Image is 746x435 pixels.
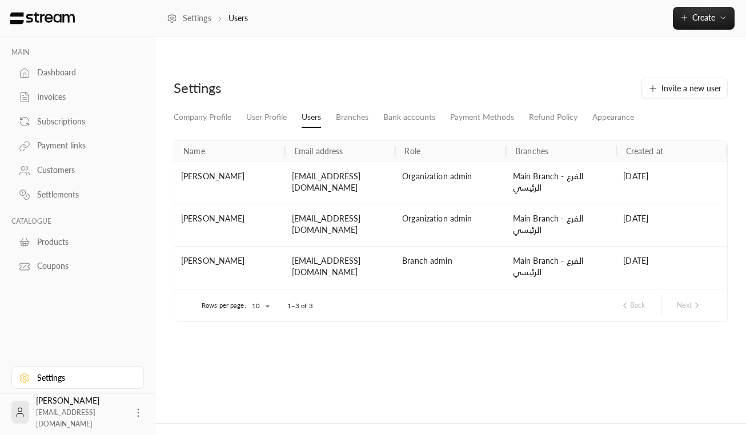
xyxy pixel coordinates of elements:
[513,213,610,237] div: Main Branch - الفرع الرئيسي
[174,79,445,97] div: Settings
[383,107,435,127] a: Bank accounts
[641,78,728,98] button: Invite a new user
[529,107,577,127] a: Refund Policy
[11,135,144,157] a: Payment links
[616,246,727,288] div: [DATE]
[336,107,368,127] a: Branches
[450,107,514,127] a: Payment Methods
[404,146,420,156] div: Role
[626,146,663,156] div: Created at
[37,164,130,176] div: Customers
[246,299,274,313] div: 10
[302,107,321,128] a: Users
[9,12,76,25] img: Logo
[402,213,499,226] div: Organization admin
[402,171,499,184] div: Organization admin
[11,110,144,132] a: Subscriptions
[174,107,231,127] a: Company Profile
[616,162,727,204] div: [DATE]
[513,255,610,280] div: Main Branch - الفرع الرئيسي
[37,116,130,127] div: Subscriptions
[37,260,130,272] div: Coupons
[228,13,248,24] p: Users
[37,91,130,103] div: Invoices
[246,107,287,127] a: User Profile
[673,7,735,30] button: Create
[37,236,130,248] div: Products
[37,372,130,384] div: Settings
[285,162,396,204] div: accounts_ksa@arabianchild.org
[11,86,144,108] a: Invoices
[183,146,205,156] div: Name
[202,301,246,310] p: Rows per page:
[167,13,211,24] a: Settings
[167,13,248,24] nav: breadcrumb
[11,159,144,182] a: Customers
[37,67,130,78] div: Dashboard
[692,13,715,22] span: Create
[174,246,285,288] div: [PERSON_NAME]
[11,366,144,389] a: Settings
[36,408,95,428] span: [EMAIL_ADDRESS][DOMAIN_NAME]
[294,146,343,156] div: Email address
[11,62,144,84] a: Dashboard
[616,204,727,246] div: [DATE]
[11,231,144,253] a: Products
[513,171,610,195] div: Main Branch - الفرع الرئيسي
[37,140,130,151] div: Payment links
[174,204,285,246] div: [PERSON_NAME]
[661,82,721,94] span: Invite a new user
[174,162,285,204] div: [PERSON_NAME]
[402,255,499,268] div: Branch admin
[36,395,126,429] div: [PERSON_NAME]
[287,301,313,311] p: 1–3 of 3
[592,107,634,127] a: Appearance
[11,184,144,206] a: Settlements
[37,189,130,200] div: Settlements
[515,146,548,156] div: Branches
[11,217,144,226] p: CATALOGUE
[11,255,144,277] a: Coupons
[11,48,144,57] p: MAIN
[285,246,396,288] div: rafah@arabianchild.org
[285,204,396,246] div: samia@arabianchild.org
